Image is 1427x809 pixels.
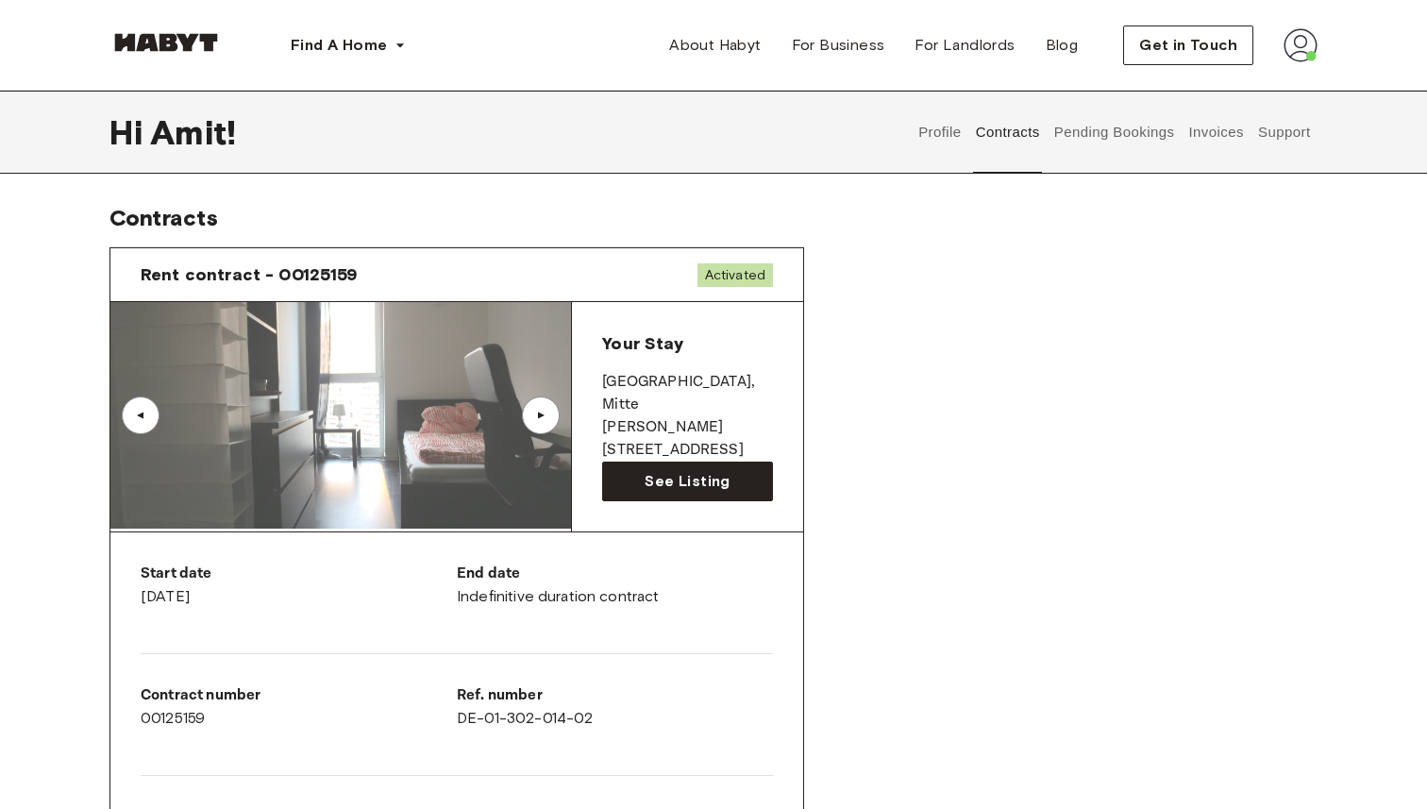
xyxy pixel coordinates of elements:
span: Rent contract - 00125159 [141,263,358,286]
button: Profile [916,91,965,174]
div: ▲ [131,410,150,421]
p: Ref. number [457,684,773,707]
span: For Business [792,34,885,57]
a: For Business [777,26,900,64]
span: Your Stay [602,333,682,354]
a: For Landlords [899,26,1030,64]
div: Indefinitive duration contract [457,563,773,608]
span: Hi [109,112,150,152]
span: Activated [697,263,773,287]
img: avatar [1284,28,1318,62]
button: Contracts [973,91,1042,174]
span: Get in Touch [1139,34,1237,57]
p: End date [457,563,773,585]
div: user profile tabs [912,91,1318,174]
div: ▲ [531,410,550,421]
span: Amit ! [150,112,236,152]
button: Find A Home [276,26,421,64]
div: DE-01-302-014-02 [457,684,773,730]
span: See Listing [645,470,730,493]
button: Pending Bookings [1051,91,1177,174]
p: Contract number [141,684,457,707]
button: Invoices [1186,91,1246,174]
span: Blog [1046,34,1079,57]
a: See Listing [602,462,773,501]
p: [PERSON_NAME][STREET_ADDRESS] [602,416,773,462]
button: Get in Touch [1123,25,1253,65]
span: Find A Home [291,34,387,57]
a: Blog [1031,26,1094,64]
img: Image of the room [110,302,571,529]
p: [GEOGRAPHIC_DATA] , Mitte [602,371,773,416]
span: About Habyt [669,34,761,57]
p: Start date [141,563,457,585]
button: Support [1255,91,1313,174]
div: [DATE] [141,563,457,608]
span: For Landlords [915,34,1015,57]
div: 00125159 [141,684,457,730]
span: Contracts [109,204,218,231]
a: About Habyt [654,26,776,64]
img: Habyt [109,33,223,52]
